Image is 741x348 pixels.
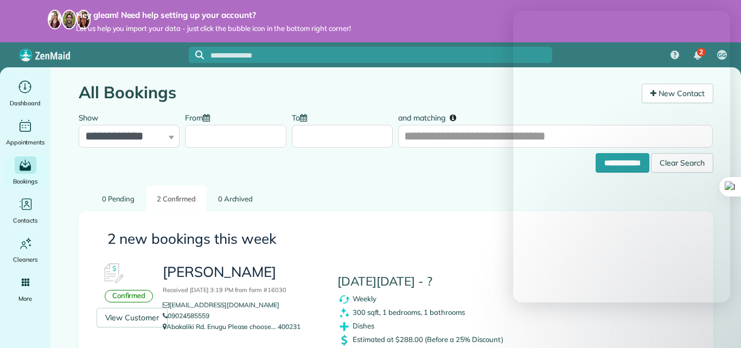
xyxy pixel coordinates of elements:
[4,195,46,226] a: Contacts
[18,293,32,304] span: More
[195,50,204,59] svg: Focus search
[704,311,730,337] iframe: Intercom live chat
[4,235,46,265] a: Cleaners
[76,10,351,21] strong: Hey gleam! Need help setting up your account?
[353,335,503,344] span: Estimated at $288.00 (Before a 25% Discount)
[97,257,129,290] img: Booking #614786
[353,294,376,303] span: Weekly
[353,308,465,317] span: 300 sqft, 1 bedrooms, 1 bathrooms
[185,107,215,127] label: From
[92,186,145,211] a: 0 Pending
[105,290,154,302] div: Confirmed
[207,186,263,211] a: 0 Archived
[337,306,351,320] img: clean_symbol_icon-dd072f8366c07ea3eb8378bb991ecd12595f4b76d916a6f83395f9468ae6ecae.png
[97,308,168,327] a: View Customer
[337,275,539,288] h4: [DATE][DATE] - ?
[79,84,634,102] h1: All Bookings
[4,78,46,109] a: Dashboard
[337,333,351,347] img: dollar_symbol_icon-bd8a6898b2649ec353a9eba708ae97d8d7348bddd7d2aed9b7e4bf5abd9f4af5.png
[13,215,37,226] span: Contacts
[6,137,45,148] span: Appointments
[189,50,204,59] button: Focus search
[163,286,286,294] small: Received [DATE] 3:19 PM from form #16030
[337,293,351,306] img: recurrence_symbol_icon-7cc721a9f4fb8f7b0289d3d97f09a2e367b638918f1a67e51b1e7d8abe5fb8d8.png
[398,107,464,127] label: and matching
[337,320,351,333] img: extras_symbol_icon-f5f8d448bd4f6d592c0b405ff41d4b7d97c126065408080e4130a9468bdbe444.png
[4,117,46,148] a: Appointments
[163,264,321,295] h3: [PERSON_NAME]
[76,24,351,33] span: Let us help you import your data - just click the bubble icon in the bottom right corner!
[163,301,288,309] a: [EMAIL_ADDRESS][DOMAIN_NAME]
[163,321,321,332] p: Abakaliki Rd. Enugu Please choose... 400231
[513,11,730,302] iframe: Intercom live chat
[292,107,312,127] label: To
[163,312,209,320] a: 09024585559
[4,156,46,187] a: Bookings
[13,254,37,265] span: Cleaners
[146,186,207,211] a: 2 Confirmed
[353,321,374,330] span: Dishes
[10,98,41,109] span: Dashboard
[13,176,38,187] span: Bookings
[107,231,685,247] h3: 2 new bookings this week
